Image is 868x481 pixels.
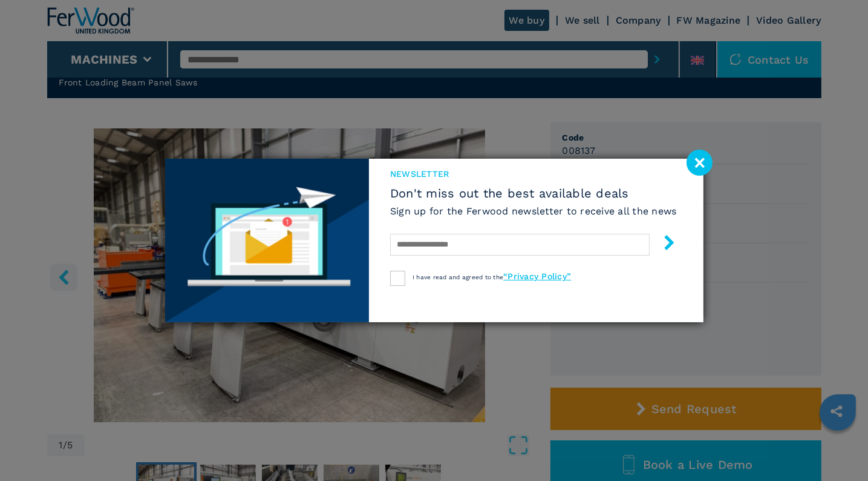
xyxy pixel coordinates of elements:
[413,274,571,280] span: I have read and agreed to the
[165,159,370,322] img: Newsletter image
[650,230,677,259] button: submit-button
[503,271,571,281] a: “Privacy Policy”
[390,186,677,201] span: Don't miss out the best available deals
[390,204,677,218] h6: Sign up for the Ferwood newsletter to receive all the news
[390,168,677,180] span: newsletter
